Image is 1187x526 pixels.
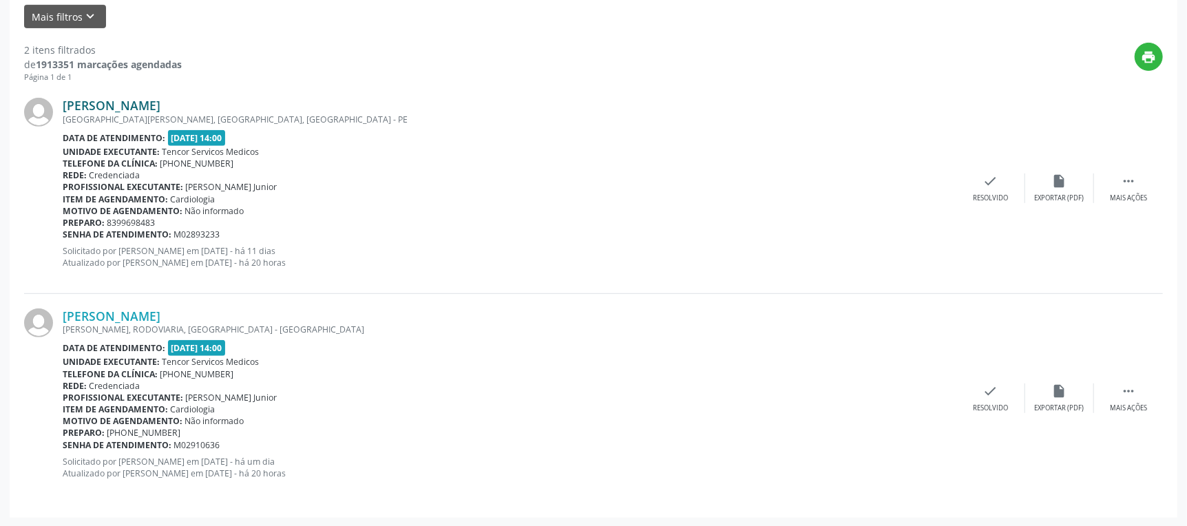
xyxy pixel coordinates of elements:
[63,342,165,354] b: Data de atendimento:
[63,193,168,205] b: Item de agendamento:
[1135,43,1163,71] button: print
[63,439,171,451] b: Senha de atendimento:
[63,98,160,113] a: [PERSON_NAME]
[63,403,168,415] b: Item de agendamento:
[162,146,260,158] span: Tencor Servicos Medicos
[63,229,171,240] b: Senha de atendimento:
[90,169,140,181] span: Credenciada
[24,308,53,337] img: img
[63,324,956,335] div: [PERSON_NAME], RODOVIARIA, [GEOGRAPHIC_DATA] - [GEOGRAPHIC_DATA]
[1035,193,1084,203] div: Exportar (PDF)
[63,205,182,217] b: Motivo de agendamento:
[973,193,1008,203] div: Resolvido
[24,57,182,72] div: de
[63,456,956,479] p: Solicitado por [PERSON_NAME] em [DATE] - há um dia Atualizado por [PERSON_NAME] em [DATE] - há 20...
[36,58,182,71] strong: 1913351 marcações agendadas
[185,415,244,427] span: Não informado
[171,193,216,205] span: Cardiologia
[83,9,98,24] i: keyboard_arrow_down
[1110,193,1147,203] div: Mais ações
[1110,403,1147,413] div: Mais ações
[63,146,160,158] b: Unidade executante:
[162,356,260,368] span: Tencor Servicos Medicos
[63,356,160,368] b: Unidade executante:
[63,181,183,193] b: Profissional executante:
[63,380,87,392] b: Rede:
[186,392,277,403] span: [PERSON_NAME] Junior
[171,403,216,415] span: Cardiologia
[983,383,998,399] i: check
[185,205,244,217] span: Não informado
[63,427,105,439] b: Preparo:
[63,368,158,380] b: Telefone da clínica:
[1035,403,1084,413] div: Exportar (PDF)
[63,245,956,269] p: Solicitado por [PERSON_NAME] em [DATE] - há 11 dias Atualizado por [PERSON_NAME] em [DATE] - há 2...
[168,340,226,356] span: [DATE] 14:00
[186,181,277,193] span: [PERSON_NAME] Junior
[24,98,53,127] img: img
[107,427,181,439] span: [PHONE_NUMBER]
[24,5,106,29] button: Mais filtroskeyboard_arrow_down
[174,439,220,451] span: M02910636
[1052,383,1067,399] i: insert_drive_file
[63,308,160,324] a: [PERSON_NAME]
[174,229,220,240] span: M02893233
[160,368,234,380] span: [PHONE_NUMBER]
[973,403,1008,413] div: Resolvido
[24,43,182,57] div: 2 itens filtrados
[1142,50,1157,65] i: print
[63,217,105,229] b: Preparo:
[160,158,234,169] span: [PHONE_NUMBER]
[107,217,156,229] span: 8399698483
[24,72,182,83] div: Página 1 de 1
[168,130,226,146] span: [DATE] 14:00
[63,169,87,181] b: Rede:
[63,392,183,403] b: Profissional executante:
[1052,173,1067,189] i: insert_drive_file
[63,415,182,427] b: Motivo de agendamento:
[1121,383,1136,399] i: 
[63,132,165,144] b: Data de atendimento:
[90,380,140,392] span: Credenciada
[63,158,158,169] b: Telefone da clínica:
[1121,173,1136,189] i: 
[63,114,956,125] div: [GEOGRAPHIC_DATA][PERSON_NAME], [GEOGRAPHIC_DATA], [GEOGRAPHIC_DATA] - PE
[983,173,998,189] i: check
